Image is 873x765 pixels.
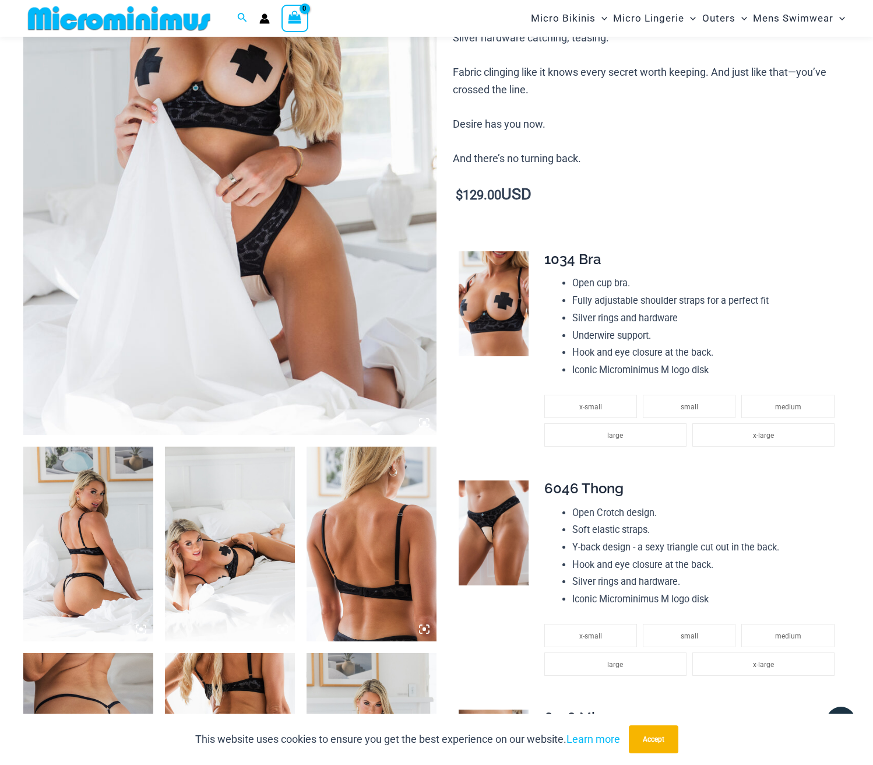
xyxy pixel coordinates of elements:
[572,327,840,345] li: Underwire support.
[607,431,623,440] span: large
[566,733,620,745] a: Learn more
[596,3,607,33] span: Menu Toggle
[544,480,624,497] span: 6046 Thong
[753,3,833,33] span: Mens Swimwear
[643,395,735,418] li: small
[459,251,529,356] img: Nights Fall Silver Leopard 1036 Bra
[833,3,845,33] span: Menu Toggle
[692,652,835,676] li: x-large
[692,423,835,447] li: x-large
[459,480,529,585] img: Nights Fall Silver Leopard 6046 Thong
[526,2,850,35] nav: Site Navigation
[681,403,698,411] span: small
[544,624,637,647] li: x-small
[23,447,153,641] img: Nights Fall Silver Leopard 1036 Bra 6046 Thong
[750,3,848,33] a: Mens SwimwearMenu ToggleMenu Toggle
[23,5,215,31] img: MM SHOP LOGO FLAT
[544,709,616,726] span: 6516 Micro
[259,13,270,24] a: Account icon link
[307,447,436,641] img: Nights Fall Silver Leopard 1036 Bra
[681,632,698,640] span: small
[237,11,248,26] a: Search icon link
[456,188,463,202] span: $
[579,632,602,640] span: x-small
[753,661,774,669] span: x-large
[629,725,678,753] button: Accept
[281,5,308,31] a: View Shopping Cart, empty
[643,624,735,647] li: small
[572,521,840,539] li: Soft elastic straps.
[610,3,699,33] a: Micro LingerieMenu ToggleMenu Toggle
[735,3,747,33] span: Menu Toggle
[544,395,637,418] li: x-small
[456,188,501,202] bdi: 129.00
[195,731,620,748] p: This website uses cookies to ensure you get the best experience on our website.
[572,539,840,556] li: Y-back design - a sexy triangle cut out in the back.
[572,310,840,327] li: Silver rings and hardware
[572,275,840,292] li: Open cup bra.
[702,3,735,33] span: Outers
[579,403,602,411] span: x-small
[572,344,840,362] li: Hook and eye closure at the back.
[544,251,601,268] span: 1034 Bra
[453,186,850,204] p: USD
[572,362,840,379] li: Iconic Microminimus M logo disk
[753,431,774,440] span: x-large
[684,3,696,33] span: Menu Toggle
[699,3,750,33] a: OutersMenu ToggleMenu Toggle
[544,423,687,447] li: large
[572,292,840,310] li: Fully adjustable shoulder straps for a perfect fit
[607,661,623,669] span: large
[544,652,687,676] li: large
[531,3,596,33] span: Micro Bikinis
[572,556,840,574] li: Hook and eye closure at the back.
[741,624,834,647] li: medium
[572,573,840,591] li: Silver rings and hardware.
[165,447,295,641] img: Nights Fall Silver Leopard 1036 Bra 6046 Thong
[775,632,801,640] span: medium
[572,591,840,608] li: Iconic Microminimus M logo disk
[775,403,801,411] span: medium
[572,504,840,522] li: Open Crotch design.
[741,395,834,418] li: medium
[613,3,684,33] span: Micro Lingerie
[528,3,610,33] a: Micro BikinisMenu ToggleMenu Toggle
